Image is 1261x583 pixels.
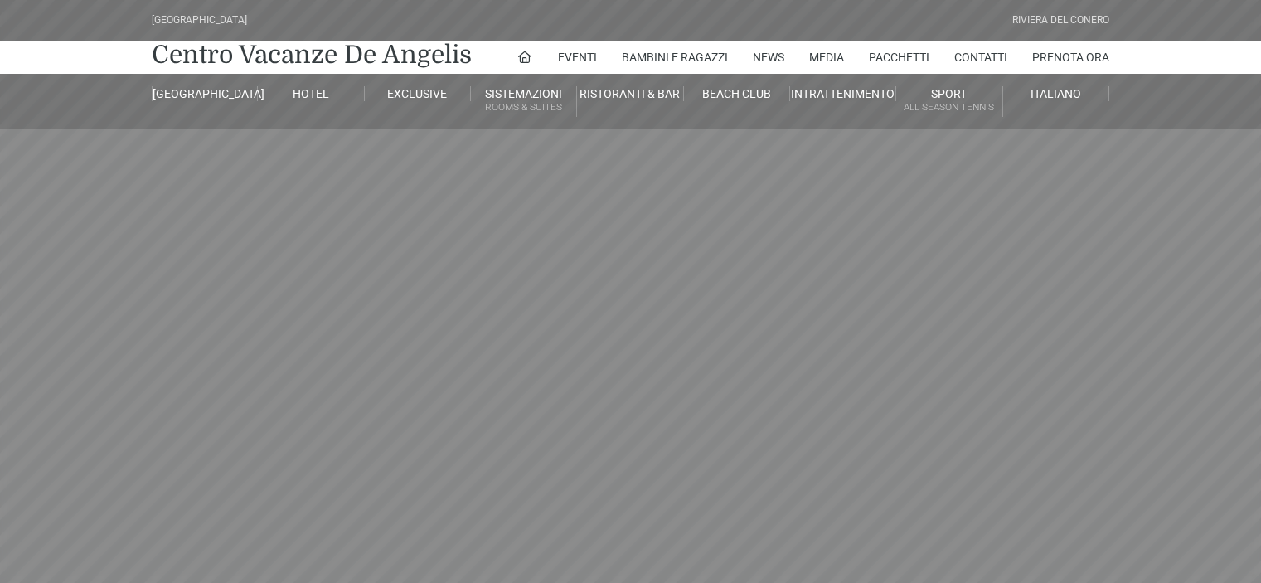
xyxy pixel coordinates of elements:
[1003,86,1109,101] a: Italiano
[809,41,844,74] a: Media
[622,41,728,74] a: Bambini e Ragazzi
[258,86,364,101] a: Hotel
[152,12,247,28] div: [GEOGRAPHIC_DATA]
[954,41,1007,74] a: Contatti
[471,86,577,117] a: SistemazioniRooms & Suites
[577,86,683,101] a: Ristoranti & Bar
[365,86,471,101] a: Exclusive
[471,100,576,115] small: Rooms & Suites
[558,41,597,74] a: Eventi
[1012,12,1109,28] div: Riviera Del Conero
[684,86,790,101] a: Beach Club
[790,86,896,101] a: Intrattenimento
[896,86,1002,117] a: SportAll Season Tennis
[1031,87,1081,100] span: Italiano
[1032,41,1109,74] a: Prenota Ora
[869,41,929,74] a: Pacchetti
[753,41,784,74] a: News
[152,86,258,101] a: [GEOGRAPHIC_DATA]
[896,100,1002,115] small: All Season Tennis
[152,38,472,71] a: Centro Vacanze De Angelis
